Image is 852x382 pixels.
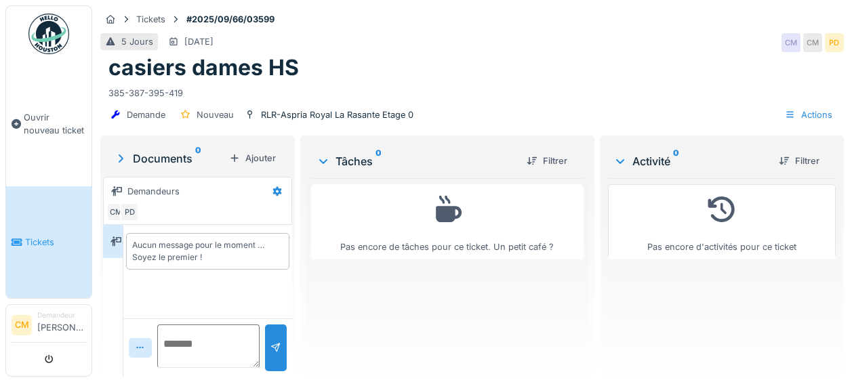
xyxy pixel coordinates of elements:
div: 5 Jours [121,35,153,48]
strong: #2025/09/66/03599 [181,13,280,26]
div: Nouveau [197,108,234,121]
li: [PERSON_NAME] [37,310,86,339]
div: Demandeur [37,310,86,320]
div: Tâches [317,153,516,169]
a: CM Demandeur[PERSON_NAME] [12,310,86,343]
div: CM [782,33,800,52]
div: Filtrer [521,152,573,170]
a: Ouvrir nouveau ticket [6,62,92,186]
h1: casiers dames HS [108,55,299,81]
div: Pas encore de tâches pour ce ticket. Un petit café ? [320,190,575,253]
div: RLR-Aspria Royal La Rasante Etage 0 [261,108,413,121]
div: Demande [127,108,165,121]
div: Actions [779,105,838,125]
div: PD [120,203,139,221]
div: Ajouter [224,149,281,167]
sup: 0 [376,153,382,169]
div: 385-387-395-419 [108,81,836,100]
div: CM [803,33,822,52]
div: Demandeurs [127,185,180,198]
div: PD [825,33,844,52]
div: Aucun message pour le moment … Soyez le premier ! [132,239,283,263]
div: Pas encore d'activités pour ce ticket [617,190,827,253]
div: Filtrer [773,152,825,170]
div: Activité [613,153,768,169]
span: Ouvrir nouveau ticket [24,111,86,137]
div: CM [106,203,125,221]
span: Tickets [25,236,86,249]
sup: 0 [195,150,201,167]
div: Tickets [136,13,165,26]
a: Tickets [6,186,92,298]
div: Documents [114,150,224,167]
img: Badge_color-CXgf-gQk.svg [28,14,69,54]
div: [DATE] [184,35,214,48]
sup: 0 [673,153,679,169]
li: CM [12,315,32,335]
